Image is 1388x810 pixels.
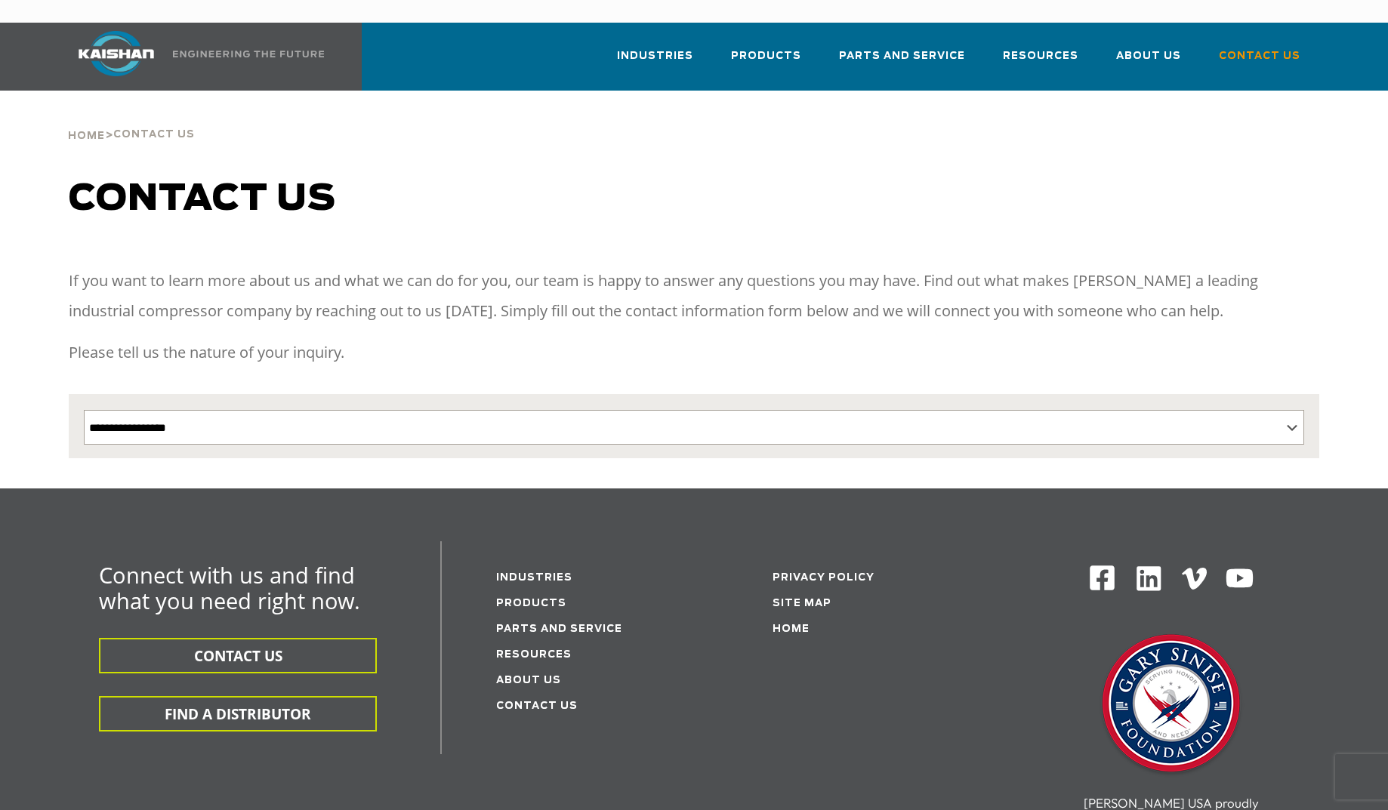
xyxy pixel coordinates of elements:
[1096,630,1247,781] img: Gary Sinise Foundation
[773,624,810,634] a: Home
[839,48,965,65] span: Parts and Service
[731,36,801,88] a: Products
[496,650,572,660] a: Resources
[68,128,105,142] a: Home
[69,337,1319,368] p: Please tell us the nature of your inquiry.
[1116,48,1181,65] span: About Us
[1219,36,1300,88] a: Contact Us
[1219,48,1300,65] span: Contact Us
[1003,36,1078,88] a: Resources
[69,181,336,217] span: Contact us
[99,696,377,731] button: FIND A DISTRIBUTOR
[1003,48,1078,65] span: Resources
[113,130,195,140] span: Contact Us
[1134,564,1164,593] img: Linkedin
[1116,36,1181,88] a: About Us
[60,31,173,76] img: kaishan logo
[773,599,831,608] a: Site Map
[1225,564,1254,593] img: Youtube
[496,701,578,711] a: Contact Us
[69,266,1319,326] p: If you want to learn more about us and what we can do for you, our team is happy to answer any qu...
[839,36,965,88] a: Parts and Service
[173,51,324,57] img: Engineering the future
[731,48,801,65] span: Products
[496,599,566,608] a: Products
[68,91,195,148] div: >
[496,573,572,583] a: Industries
[496,676,561,685] a: About Us
[99,560,360,615] span: Connect with us and find what you need right now.
[99,638,377,673] button: CONTACT US
[68,131,105,141] span: Home
[617,36,693,88] a: Industries
[1088,564,1116,592] img: Facebook
[617,48,693,65] span: Industries
[1182,568,1208,590] img: Vimeo
[773,573,874,583] a: Privacy Policy
[60,23,327,91] a: Kaishan USA
[496,624,622,634] a: Parts and service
